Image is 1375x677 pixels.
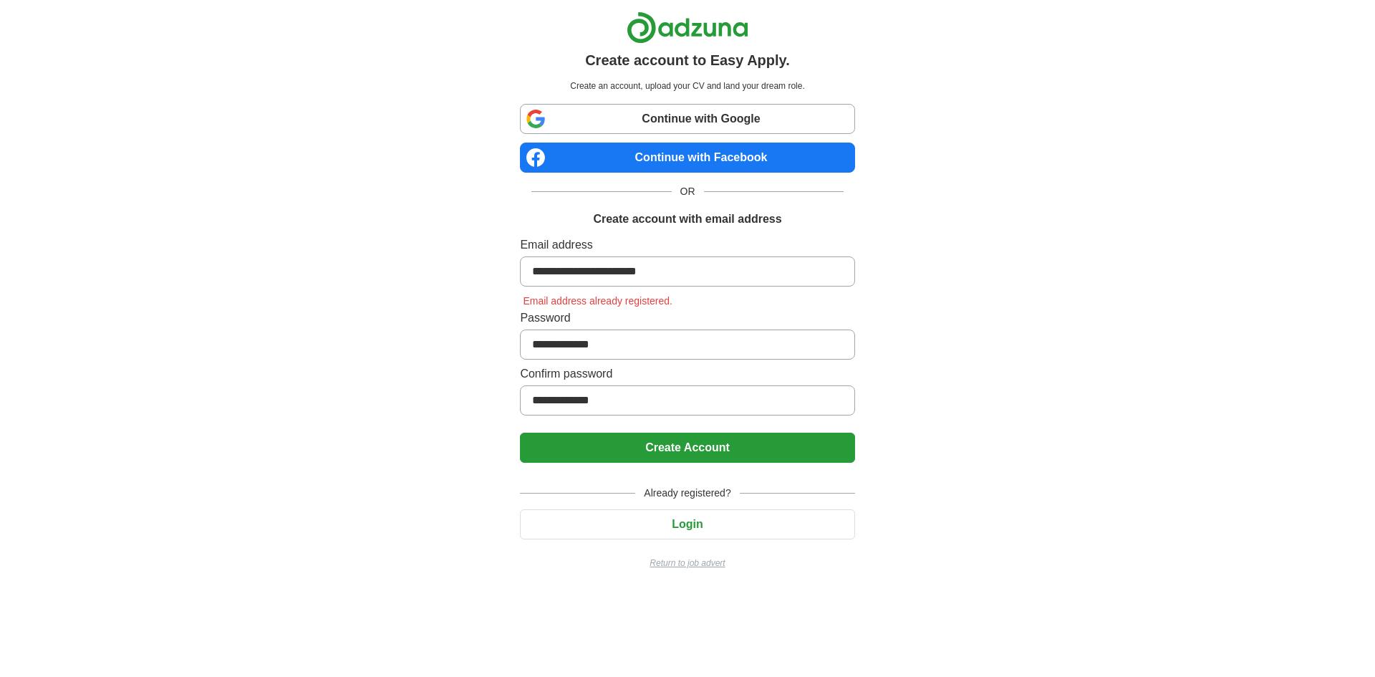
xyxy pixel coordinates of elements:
label: Email address [520,236,854,254]
a: Continue with Google [520,104,854,134]
img: Adzuna logo [627,11,748,44]
label: Confirm password [520,365,854,383]
h1: Create account with email address [593,211,781,228]
span: Already registered? [635,486,739,501]
label: Password [520,309,854,327]
a: Continue with Facebook [520,143,854,173]
p: Create an account, upload your CV and land your dream role. [523,80,851,92]
button: Login [520,509,854,539]
a: Login [520,518,854,530]
h1: Create account to Easy Apply. [585,49,790,71]
a: Return to job advert [520,557,854,570]
button: Create Account [520,433,854,463]
span: Email address already registered. [520,295,675,307]
span: OR [672,184,704,199]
